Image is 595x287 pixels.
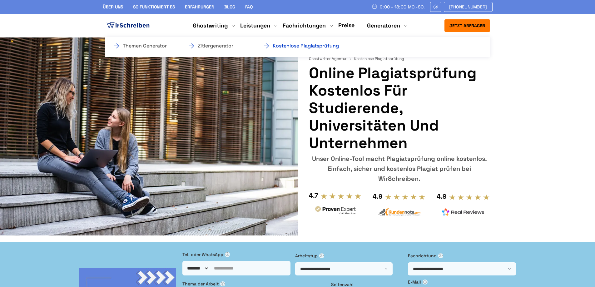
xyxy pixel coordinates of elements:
[433,4,439,9] img: Email
[309,191,318,200] div: 4.7
[423,280,428,285] span: ⓘ
[309,154,490,184] div: Unser Online-Tool macht Plagiatsprüfung online kostenlos. Einfach, sicher und kostenlos Plagiat p...
[103,4,123,10] a: Über uns
[338,22,355,29] a: Preise
[385,194,426,200] img: stars
[225,252,230,257] span: ⓘ
[133,4,175,10] a: So funktioniert es
[105,21,151,30] img: logo ghostwriter-österreich
[378,208,420,216] img: kundennote
[373,191,382,201] div: 4.9
[408,252,516,259] label: Fachrichtung
[295,252,403,259] label: Arbeitstyp
[283,22,326,29] a: Fachrichtungen
[263,42,325,50] a: Kostenlose Plagiatsprüfung
[354,56,404,61] span: Kostenlose Plagiatsprüfung
[314,205,357,217] img: provenexpert
[319,253,324,258] span: ⓘ
[309,64,490,152] h1: Online Plagiatsprüfung kostenlos für Studierende, Universitäten und Unternehmen
[182,251,290,258] label: Tel. oder WhatsApp
[449,4,487,9] span: [PHONE_NUMBER]
[380,4,425,9] span: 9:00 - 18:00 Mo.-So.
[320,193,361,200] img: stars
[185,4,214,10] a: Erfahrungen
[188,42,250,50] a: Zitiergenerator
[309,56,353,61] a: Ghostwriter Agentur
[444,19,490,32] button: Jetzt anfragen
[438,253,443,258] span: ⓘ
[408,279,516,285] label: E-Mail
[449,194,490,201] img: stars
[372,4,377,9] img: Schedule
[442,208,484,216] img: realreviews
[193,22,228,29] a: Ghostwriting
[367,22,400,29] a: Generatoren
[224,4,235,10] a: Blog
[437,191,446,201] div: 4.8
[113,42,175,50] a: Themen Generator
[220,281,225,286] span: ⓘ
[245,4,253,10] a: FAQ
[240,22,270,29] a: Leistungen
[444,2,493,12] a: [PHONE_NUMBER]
